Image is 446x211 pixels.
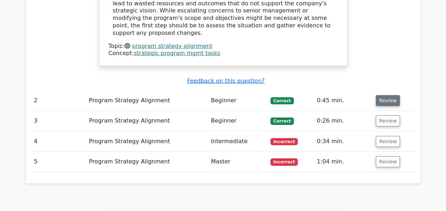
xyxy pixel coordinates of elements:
[314,111,373,131] td: 0:26 min.
[208,131,268,152] td: Intermediate
[208,152,268,172] td: Master
[270,138,298,145] span: Incorrect
[31,152,86,172] td: 5
[132,43,212,49] a: program strategy alignment
[270,158,298,166] span: Incorrect
[86,131,208,152] td: Program Strategy Alignment
[376,115,400,126] button: Review
[208,91,268,111] td: Beginner
[109,43,338,50] div: Topic:
[86,152,208,172] td: Program Strategy Alignment
[187,77,264,84] a: Feedback on this question?
[270,118,293,125] span: Correct
[314,152,373,172] td: 1:04 min.
[314,131,373,152] td: 0:34 min.
[31,91,86,111] td: 2
[86,91,208,111] td: Program Strategy Alignment
[86,111,208,131] td: Program Strategy Alignment
[314,91,373,111] td: 0:45 min.
[31,111,86,131] td: 3
[376,156,400,167] button: Review
[109,50,338,57] div: Concept:
[208,111,268,131] td: Beginner
[31,131,86,152] td: 4
[376,136,400,147] button: Review
[270,97,293,104] span: Correct
[376,95,400,106] button: Review
[134,50,220,56] a: strategic program mgmt tasks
